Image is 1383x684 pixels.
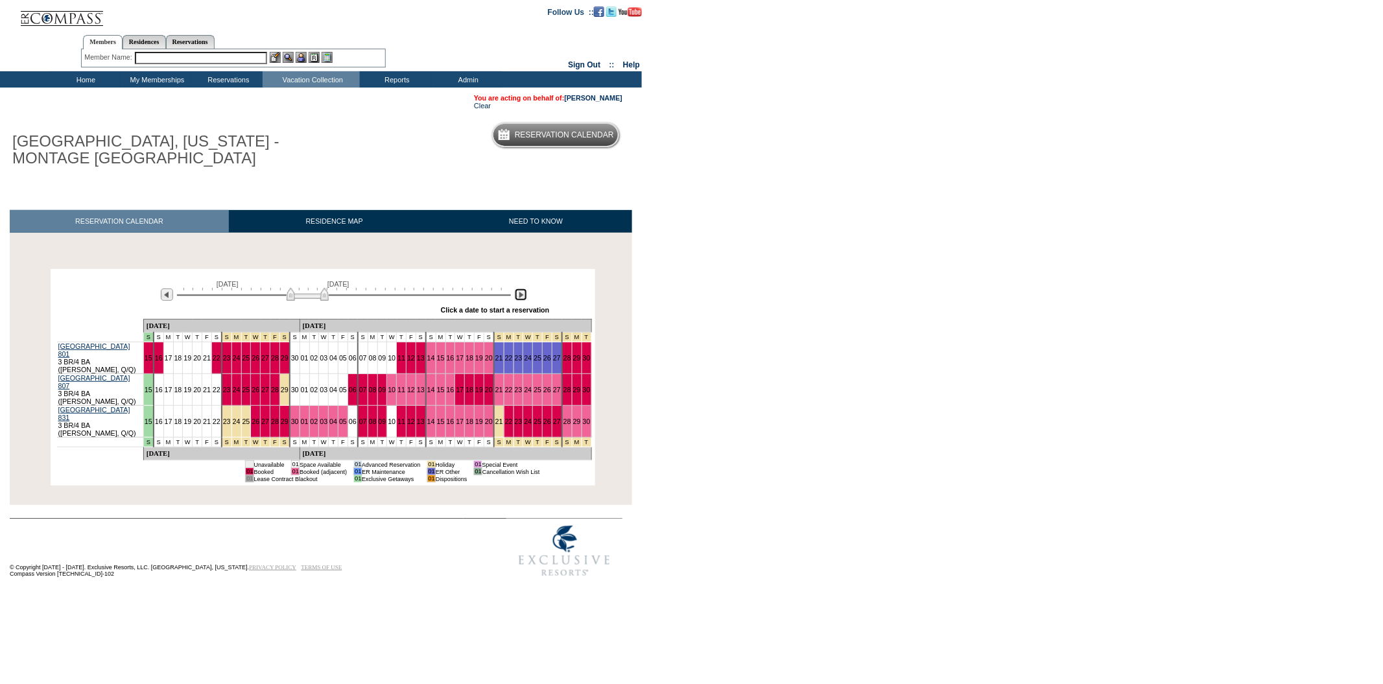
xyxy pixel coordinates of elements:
a: 08 [369,418,377,425]
a: 28 [563,418,571,425]
a: 19 [183,354,191,362]
td: Mountains Mud Season - Fall 2025 [143,333,153,342]
a: RESIDENCE MAP [229,210,440,233]
td: 01 [474,468,482,475]
td: [DATE] [143,320,300,333]
a: 19 [183,386,191,394]
td: T [309,438,319,447]
a: 07 [359,386,367,394]
td: F [475,333,484,342]
a: 25 [534,354,541,362]
td: S [426,333,436,342]
td: New Year's [562,333,572,342]
a: 19 [475,386,483,394]
td: Christmas [523,438,533,447]
td: S [484,333,494,342]
a: 13 [417,386,425,394]
a: 10 [388,386,396,394]
td: M [368,333,377,342]
a: 20 [485,354,493,362]
a: 30 [583,354,591,362]
td: ER Maintenance [362,468,421,475]
td: M [436,438,445,447]
td: T [397,333,407,342]
a: 27 [553,386,561,394]
a: 03 [320,418,327,425]
a: 15 [145,386,152,394]
td: Vacation Collection [263,71,360,88]
img: Reservations [309,52,320,63]
a: 18 [466,386,473,394]
a: Sign Out [568,60,600,69]
a: 27 [553,418,561,425]
td: F [407,438,416,447]
a: 27 [261,386,269,394]
td: S [154,438,163,447]
a: 26 [252,418,259,425]
a: 16 [155,386,163,394]
a: 16 [447,386,455,394]
td: T [173,438,183,447]
td: F [338,333,348,342]
a: 25 [242,386,250,394]
td: Christmas [514,438,523,447]
a: 13 [417,354,425,362]
td: S [416,333,426,342]
td: Thanksgiving [241,333,251,342]
a: 30 [291,354,299,362]
span: [DATE] [327,280,349,288]
a: 28 [563,354,571,362]
a: 23 [223,354,231,362]
td: Christmas [504,438,514,447]
td: M [163,438,173,447]
td: Holiday [436,461,467,468]
a: 06 [349,418,357,425]
a: 27 [261,354,269,362]
a: 15 [437,354,445,362]
td: New Year's [582,438,591,447]
img: View [283,52,294,63]
td: 3 BR/4 BA ([PERSON_NAME], Q/Q) [57,374,144,406]
a: 18 [174,418,182,425]
a: 28 [271,354,279,362]
a: 22 [213,386,220,394]
td: Christmas [543,438,552,447]
a: 18 [466,418,473,425]
a: 24 [233,354,241,362]
a: 17 [165,354,172,362]
a: 23 [515,386,523,394]
a: [GEOGRAPHIC_DATA] 831 [58,406,130,421]
td: Thanksgiving [222,333,231,342]
td: New Year's [582,333,591,342]
a: 28 [271,386,279,394]
td: Space Available [300,461,348,468]
td: New Year's [572,333,582,342]
img: Impersonate [296,52,307,63]
a: 27 [261,418,269,425]
a: 22 [213,418,220,425]
td: Unavailable [254,461,285,468]
a: 13 [417,418,425,425]
a: 22 [505,418,513,425]
a: 09 [379,354,386,362]
a: 24 [524,354,532,362]
td: T [173,333,183,342]
a: 23 [223,418,231,425]
a: 23 [515,418,523,425]
td: 3 BR/4 BA ([PERSON_NAME], Q/Q) [57,342,144,374]
a: 30 [291,418,299,425]
td: 01 [427,461,435,468]
a: 26 [252,354,259,362]
td: S [211,438,221,447]
td: [DATE] [143,447,300,460]
a: 26 [252,386,259,394]
td: S [416,438,426,447]
a: 22 [213,354,220,362]
a: 29 [573,418,581,425]
a: 03 [320,386,327,394]
td: Thanksgiving [270,333,280,342]
td: F [407,333,416,342]
td: Thanksgiving [231,438,241,447]
td: Christmas [494,333,504,342]
a: 14 [427,418,435,425]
